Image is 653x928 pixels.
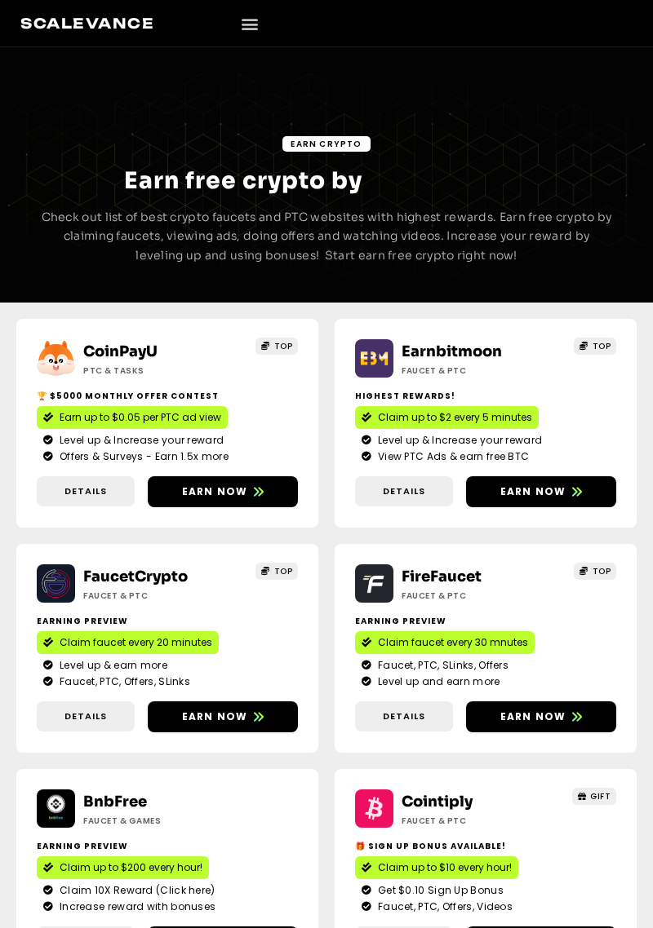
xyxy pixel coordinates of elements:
[355,631,535,654] a: Claim faucet every 30 mnutes
[355,856,518,879] a: Claim up to $10 every hour!
[83,590,219,602] h2: Faucet & PTC
[282,136,370,152] a: Earn crypto
[374,883,504,898] span: Get $0.10 Sign Up Bonus
[374,449,529,464] span: View PTC Ads & earn free BTC
[83,342,158,360] a: CoinPayU
[574,563,616,580] a: TOP
[56,899,215,914] span: Increase reward with bonuses
[355,390,616,402] h2: Highest Rewards!
[402,793,473,811] a: Cointiply
[383,709,425,723] span: Details
[374,658,509,673] span: Faucet, PTC, SLinks, Offers
[83,365,219,377] h2: ptc & Tasks
[37,701,135,731] a: Details
[37,476,135,506] a: Details
[255,563,298,580] a: TOP
[56,433,224,448] span: Level up & Increase your reward
[383,484,425,498] span: Details
[41,208,612,266] p: Check out list of best crypto faucets and PTC websites with highest rewards. Earn free crypto by ...
[236,10,263,37] div: Menu Toggle
[60,410,221,425] span: Earn up to $0.05 per PTC ad view
[355,615,616,627] h2: Earning Preview
[291,138,362,150] span: Earn crypto
[572,788,617,805] a: GIFT
[466,476,616,507] a: Earn now
[37,631,219,654] a: Claim faucet every 20 minutes
[402,568,482,586] a: FireFaucet
[374,433,542,448] span: Level up & Increase your reward
[378,635,528,650] span: Claim faucet every 30 mnutes
[56,449,229,464] span: Offers & Surveys - Earn 1.5x more
[402,342,502,360] a: Earnbitmoon
[64,709,107,723] span: Details
[56,674,190,689] span: Faucet, PTC, Offers, SLinks
[593,565,611,577] span: TOP
[37,856,209,879] a: Claim up to $200 every hour!
[56,883,215,898] span: Claim 10X Reward (Click here)
[274,340,293,352] span: TOP
[124,166,362,195] span: Earn free crypto by
[56,658,167,673] span: Level up & earn more
[378,410,532,425] span: Claim up to $2 every 5 minutes
[593,340,611,352] span: TOP
[374,674,500,689] span: Level up and earn more
[43,883,291,898] a: Claim 10X Reward (Click here)
[20,15,154,32] a: Scalevance
[402,365,537,377] h2: Faucet & PTC
[355,701,453,731] a: Details
[60,860,202,875] span: Claim up to $200 every hour!
[466,701,616,732] a: Earn now
[37,615,298,627] h2: Earning Preview
[402,815,537,827] h2: Faucet & PTC
[500,709,566,724] span: Earn now
[574,338,616,355] a: TOP
[83,793,147,811] a: BnbFree
[148,701,298,732] a: Earn now
[182,709,248,724] span: Earn now
[37,406,228,429] a: Earn up to $0.05 per PTC ad view
[374,899,513,914] span: Faucet, PTC, Offers, Videos
[500,484,566,499] span: Earn now
[355,406,539,429] a: Claim up to $2 every 5 minutes
[60,635,212,650] span: Claim faucet every 20 minutes
[274,565,293,577] span: TOP
[378,860,512,875] span: Claim up to $10 every hour!
[355,476,453,506] a: Details
[83,568,188,586] a: FaucetCrypto
[590,790,611,802] span: GIFT
[182,484,248,499] span: Earn now
[37,840,298,852] h2: Earning Preview
[355,840,616,852] h2: 🎁 Sign up bonus available!
[148,476,298,507] a: Earn now
[402,590,537,602] h2: Faucet & PTC
[64,484,107,498] span: Details
[37,390,298,402] h2: 🏆 $5000 Monthly Offer contest
[83,815,219,827] h2: Faucet & Games
[255,338,298,355] a: TOP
